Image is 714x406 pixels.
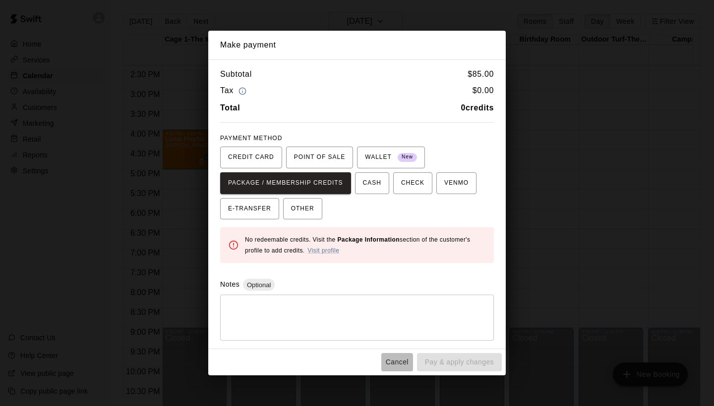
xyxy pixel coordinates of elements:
[291,201,314,217] span: OTHER
[381,353,413,371] button: Cancel
[294,150,345,165] span: POINT OF SALE
[220,135,282,142] span: PAYMENT METHOD
[436,172,476,194] button: VENMO
[283,198,322,220] button: OTHER
[398,151,417,164] span: New
[245,236,470,254] span: No redeemable credits. Visit the section of the customer's profile to add credits.
[401,175,424,191] span: CHECK
[444,175,469,191] span: VENMO
[357,147,425,168] button: WALLET New
[365,150,417,165] span: WALLET
[208,31,506,59] h2: Make payment
[220,147,282,168] button: CREDIT CARD
[220,84,249,98] h6: Tax
[461,103,494,112] b: 0 credits
[473,84,494,98] h6: $ 0.00
[220,68,252,81] h6: Subtotal
[337,236,400,243] b: Package Information
[355,172,389,194] button: CASH
[308,247,340,254] a: Visit profile
[243,281,275,289] span: Optional
[286,147,353,168] button: POINT OF SALE
[228,201,271,217] span: E-TRANSFER
[468,68,494,81] h6: $ 85.00
[228,175,343,191] span: PACKAGE / MEMBERSHIP CREDITS
[220,280,239,288] label: Notes
[220,198,279,220] button: E-TRANSFER
[228,150,274,165] span: CREDIT CARD
[220,103,240,112] b: Total
[393,172,432,194] button: CHECK
[220,172,351,194] button: PACKAGE / MEMBERSHIP CREDITS
[363,175,381,191] span: CASH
